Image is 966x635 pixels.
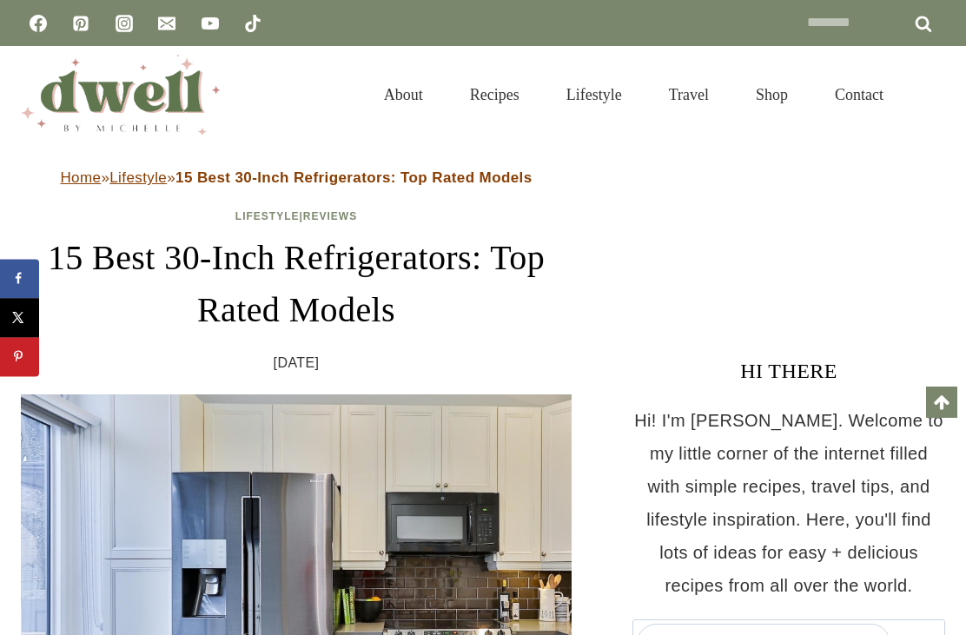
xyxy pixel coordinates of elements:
[175,169,533,186] strong: 15 Best 30-Inch Refrigerators: Top Rated Models
[303,210,357,222] a: Reviews
[361,64,447,125] a: About
[645,64,732,125] a: Travel
[632,355,945,387] h3: HI THERE
[235,210,357,222] span: |
[21,232,572,336] h1: 15 Best 30-Inch Refrigerators: Top Rated Models
[543,64,645,125] a: Lifestyle
[107,6,142,41] a: Instagram
[235,210,300,222] a: Lifestyle
[21,6,56,41] a: Facebook
[149,6,184,41] a: Email
[916,80,945,109] button: View Search Form
[811,64,907,125] a: Contact
[235,6,270,41] a: TikTok
[109,169,167,186] a: Lifestyle
[60,169,101,186] a: Home
[274,350,320,376] time: [DATE]
[447,64,543,125] a: Recipes
[63,6,98,41] a: Pinterest
[632,404,945,602] p: Hi! I'm [PERSON_NAME]. Welcome to my little corner of the internet filled with simple recipes, tr...
[21,55,221,135] img: DWELL by michelle
[361,64,907,125] nav: Primary Navigation
[60,169,532,186] span: » »
[193,6,228,41] a: YouTube
[732,64,811,125] a: Shop
[926,387,957,418] a: Scroll to top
